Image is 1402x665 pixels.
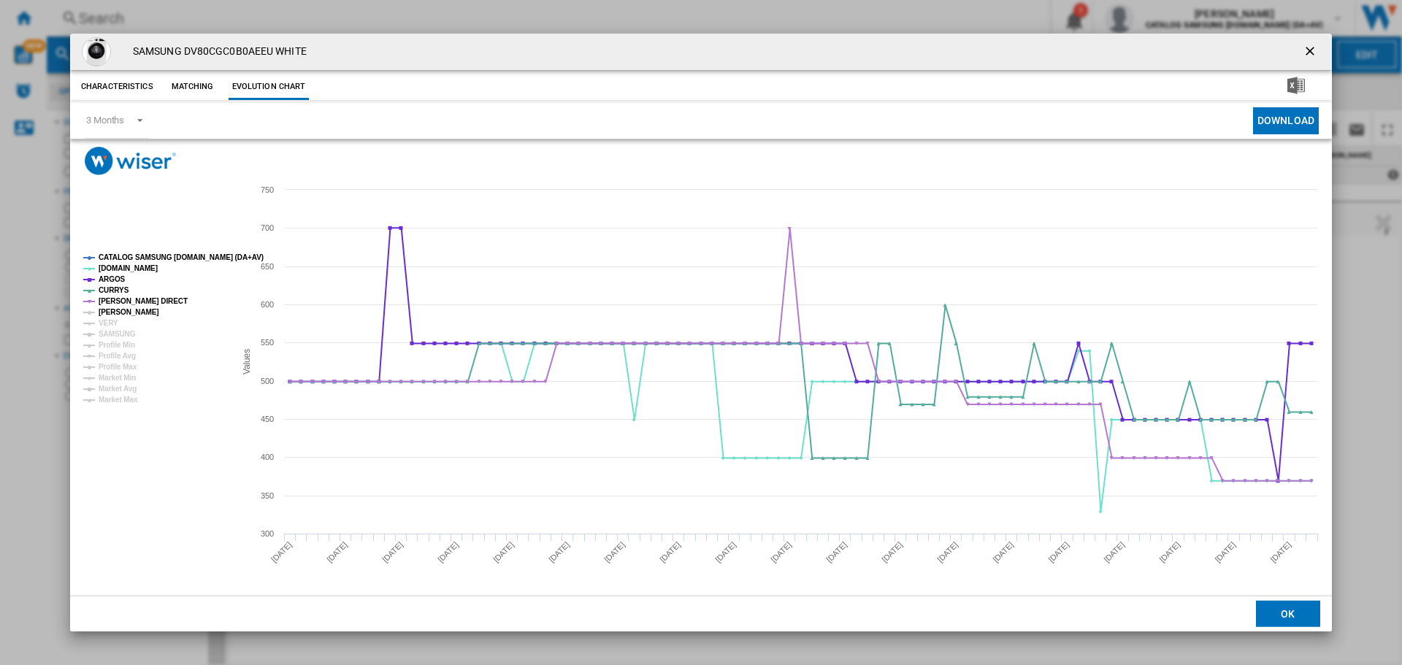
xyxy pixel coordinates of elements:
[99,308,159,316] tspan: [PERSON_NAME]
[991,540,1015,564] tspan: [DATE]
[161,74,225,100] button: Matching
[261,453,274,461] tspan: 400
[99,330,136,338] tspan: SAMSUNG
[824,540,849,564] tspan: [DATE]
[77,74,157,100] button: Characteristics
[99,264,158,272] tspan: [DOMAIN_NAME]
[99,319,118,327] tspan: VERY
[658,540,682,564] tspan: [DATE]
[85,147,176,175] img: logo_wiser_300x94.png
[380,540,405,564] tspan: [DATE]
[325,540,349,564] tspan: [DATE]
[436,540,460,564] tspan: [DATE]
[1264,74,1328,100] button: Download in Excel
[99,396,138,404] tspan: Market Max
[769,540,793,564] tspan: [DATE]
[491,540,516,564] tspan: [DATE]
[261,300,274,309] tspan: 600
[1297,37,1326,66] button: getI18NText('BUTTONS.CLOSE_DIALOG')
[1046,540,1070,564] tspan: [DATE]
[261,415,274,423] tspan: 450
[1268,540,1292,564] tspan: [DATE]
[229,74,310,100] button: Evolution chart
[1253,107,1319,134] button: Download
[1256,601,1320,627] button: OK
[86,115,124,126] div: 3 Months
[1102,540,1126,564] tspan: [DATE]
[126,45,307,59] h4: SAMSUNG DV80CGC0B0AEEU WHITE
[99,297,188,305] tspan: [PERSON_NAME] DIRECT
[82,37,111,66] img: SAM-DV80CGC0B0AEEU-A_800x800.jpg
[602,540,627,564] tspan: [DATE]
[261,491,274,500] tspan: 350
[99,374,136,382] tspan: Market Min
[99,253,264,261] tspan: CATALOG SAMSUNG [DOMAIN_NAME] (DA+AV)
[261,262,274,271] tspan: 650
[935,540,959,564] tspan: [DATE]
[70,34,1332,632] md-dialog: Product popup
[1213,540,1237,564] tspan: [DATE]
[261,377,274,385] tspan: 500
[242,349,252,374] tspan: Values
[880,540,904,564] tspan: [DATE]
[261,529,274,538] tspan: 300
[713,540,738,564] tspan: [DATE]
[269,540,294,564] tspan: [DATE]
[99,363,137,371] tspan: Profile Max
[99,352,136,360] tspan: Profile Avg
[261,185,274,194] tspan: 750
[99,385,137,393] tspan: Market Avg
[261,338,274,347] tspan: 550
[99,286,129,294] tspan: CURRYS
[1303,44,1320,61] ng-md-icon: getI18NText('BUTTONS.CLOSE_DIALOG')
[1157,540,1181,564] tspan: [DATE]
[1287,77,1305,94] img: excel-24x24.png
[99,341,135,349] tspan: Profile Min
[547,540,571,564] tspan: [DATE]
[99,275,126,283] tspan: ARGOS
[261,223,274,232] tspan: 700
